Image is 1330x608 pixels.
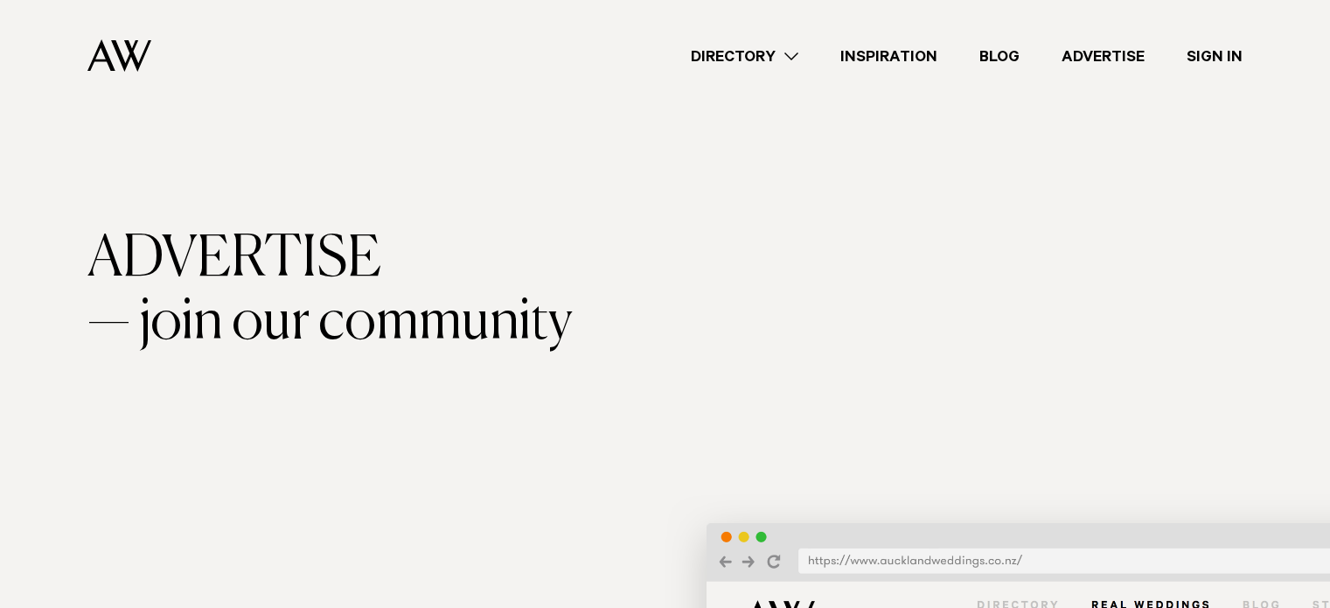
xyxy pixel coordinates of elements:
[1166,45,1264,68] a: Sign In
[87,228,1243,291] div: Advertise
[1041,45,1166,68] a: Advertise
[670,45,819,68] a: Directory
[87,291,130,354] span: —
[958,45,1041,68] a: Blog
[139,291,572,354] span: join our community
[819,45,958,68] a: Inspiration
[87,39,151,72] img: Auckland Weddings Logo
